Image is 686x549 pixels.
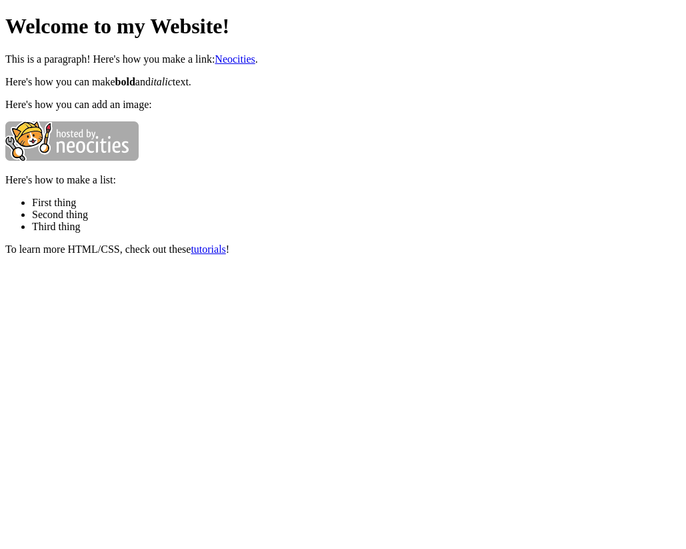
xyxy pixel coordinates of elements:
li: Second thing [32,209,681,221]
img: neocities.png [5,121,139,161]
p: This is a paragraph! Here's how you make a link: . [5,53,681,65]
em: italic [151,76,173,87]
p: Here's how you can add an image: [5,99,681,111]
li: First thing [32,197,681,209]
li: Third thing [32,221,681,233]
strong: bold [115,76,135,87]
h1: Welcome to my Website! [5,14,681,39]
a: Neocities [215,53,255,65]
p: Here's how to make a list: [5,174,681,186]
p: Here's how you can make and text. [5,76,681,88]
a: tutorials [191,243,225,255]
p: To learn more HTML/CSS, check out these ! [5,243,681,255]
